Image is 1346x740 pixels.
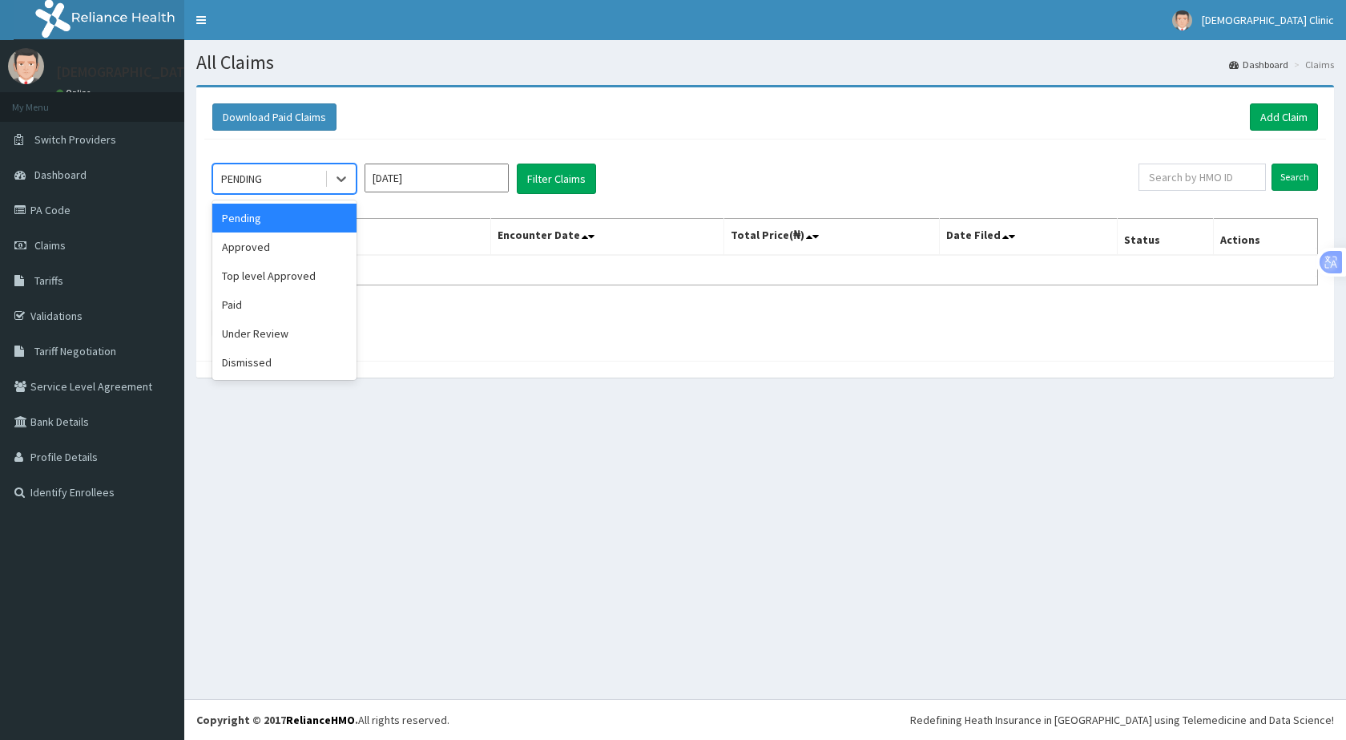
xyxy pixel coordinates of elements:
div: Paid [212,290,357,319]
div: Approved [212,233,357,261]
button: Download Paid Claims [212,103,336,131]
input: Search [1271,164,1318,191]
a: Dashboard [1229,58,1288,71]
span: Dashboard [34,168,87,182]
a: Online [56,87,95,99]
div: Under Review [212,319,357,348]
li: Claims [1290,58,1334,71]
img: User Image [1172,10,1192,30]
button: Filter Claims [517,164,596,194]
input: Select Month and Year [365,164,509,192]
div: Pending [212,204,357,233]
th: Date Filed [939,219,1118,256]
div: PENDING [221,171,262,187]
th: Encounter Date [491,219,723,256]
span: Claims [34,238,66,253]
h1: All Claims [196,52,1334,73]
span: Tariffs [34,273,63,288]
span: [DEMOGRAPHIC_DATA] Clinic [1202,13,1334,27]
footer: All rights reserved. [184,699,1346,740]
p: [DEMOGRAPHIC_DATA] Clinic [56,65,235,79]
th: Status [1118,219,1214,256]
strong: Copyright © 2017 . [196,713,358,727]
div: Top level Approved [212,261,357,290]
img: User Image [8,48,44,84]
a: Add Claim [1250,103,1318,131]
span: Tariff Negotiation [34,344,116,358]
th: Actions [1214,219,1318,256]
th: Total Price(₦) [723,219,939,256]
input: Search by HMO ID [1138,164,1266,191]
a: RelianceHMO [286,713,355,727]
div: Redefining Heath Insurance in [GEOGRAPHIC_DATA] using Telemedicine and Data Science! [910,712,1334,728]
span: Switch Providers [34,132,116,147]
div: Dismissed [212,348,357,377]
